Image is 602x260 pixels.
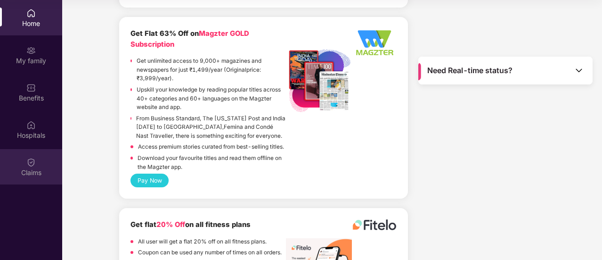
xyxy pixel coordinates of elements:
[130,29,249,49] span: Magzter GOLD Subscription
[137,57,286,83] p: Get unlimited access to 9,000+ magazines and newspapers for just ₹1,499/year (Originalprice: ₹3,9...
[137,85,286,112] p: Upskill your knowledge by reading popular titles across 40+ categories and 60+ languages on the M...
[26,158,36,167] img: svg+xml;base64,PHN2ZyBpZD0iQ2xhaW0iIHhtbG5zPSJodHRwOi8vd3d3LnczLm9yZy8yMDAwL3N2ZyIgd2lkdGg9IjIwIi...
[427,66,513,75] span: Need Real-time status?
[26,46,36,55] img: svg+xml;base64,PHN2ZyB3aWR0aD0iMjAiIGhlaWdodD0iMjAiIHZpZXdCb3g9IjAgMCAyMCAyMCIgZmlsbD0ibm9uZSIgeG...
[138,237,267,246] p: All user will get a flat 20% off on all fitness plans.
[130,29,249,49] b: Get Flat 63% Off on
[286,47,352,113] img: Listing%20Image%20-%20Option%201%20-%20Edited.png
[26,83,36,92] img: svg+xml;base64,PHN2ZyBpZD0iQmVuZWZpdHMiIHhtbG5zPSJodHRwOi8vd3d3LnczLm9yZy8yMDAwL3N2ZyIgd2lkdGg9Ij...
[26,8,36,18] img: svg+xml;base64,PHN2ZyBpZD0iSG9tZSIgeG1sbnM9Imh0dHA6Ly93d3cudzMub3JnLzIwMDAvc3ZnIiB3aWR0aD0iMjAiIG...
[156,220,185,229] span: 20% Off
[136,114,286,141] p: From Business Standard, The [US_STATE] Post and India [DATE] to [GEOGRAPHIC_DATA],Femina and Cond...
[130,174,169,187] button: Pay Now
[26,120,36,130] img: svg+xml;base64,PHN2ZyBpZD0iSG9zcGl0YWxzIiB4bWxucz0iaHR0cDovL3d3dy53My5vcmcvMjAwMC9zdmciIHdpZHRoPS...
[352,28,397,57] img: Logo%20-%20Option%202_340x220%20-%20Edited.png
[574,66,584,75] img: Toggle Icon
[130,220,251,229] b: Get flat on all fitness plans
[138,154,286,171] p: Download your favourite titles and read them offline on the Magzter app.
[138,143,284,151] p: Access premium stories curated from best-selling titles.
[138,248,282,257] p: Coupon can be used any number of times on all orders.
[352,219,397,230] img: fitelo%20logo.png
